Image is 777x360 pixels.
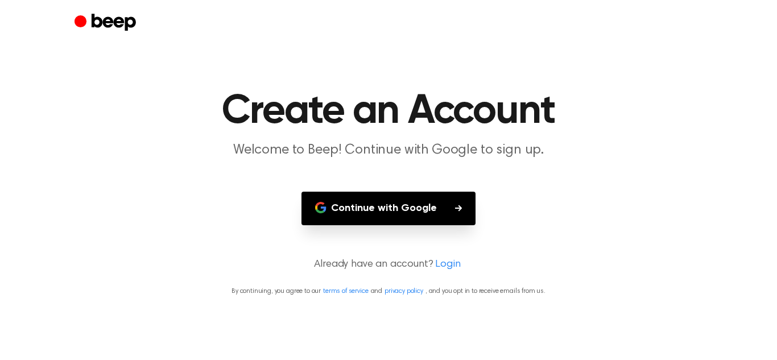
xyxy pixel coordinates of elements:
[14,257,763,272] p: Already have an account?
[301,192,476,225] button: Continue with Google
[170,141,607,160] p: Welcome to Beep! Continue with Google to sign up.
[75,12,139,34] a: Beep
[435,257,460,272] a: Login
[385,288,423,295] a: privacy policy
[323,288,368,295] a: terms of service
[97,91,680,132] h1: Create an Account
[14,286,763,296] p: By continuing, you agree to our and , and you opt in to receive emails from us.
